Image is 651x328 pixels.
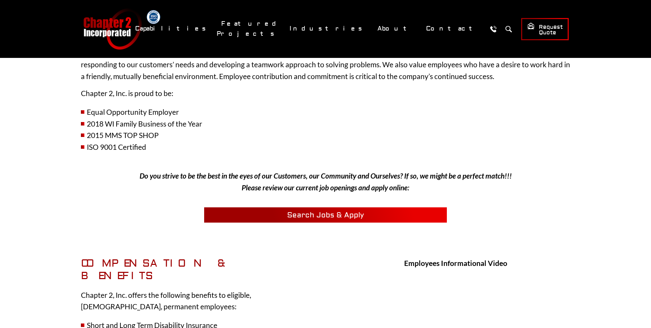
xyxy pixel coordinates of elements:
[81,129,570,141] li: 2015 MMS TOP SHOP
[422,21,484,36] a: Contact
[373,21,418,36] a: About
[81,257,310,282] h3: Compensation & Benefits
[217,16,282,41] a: Featured Projects
[404,259,507,267] strong: Employees Informational Video
[81,289,310,312] p: Chapter 2, Inc. offers the following benefits to eligible, [DEMOGRAPHIC_DATA], permanent employees:
[285,21,369,36] a: Industries
[81,141,570,153] li: ISO 9001 Certified
[140,171,512,192] em: Do you strive to be the best in the eyes of our Customers, our Community and Ourselves? If so, we...
[131,21,213,36] a: Capabilities
[204,207,447,223] a: Search Jobs & Apply
[287,210,364,220] span: Search Jobs & Apply
[521,18,569,40] a: Request Quote
[83,8,142,50] a: Chapter 2 Incorporated
[81,47,570,82] p: Chapter 2, Inc. is dedicated to providing a good working environment for our most valued asset, o...
[81,87,570,99] p: Chapter 2, Inc. is proud to be:
[527,22,563,36] span: Request Quote
[81,118,570,130] li: 2018 WI Family Business of the Year
[487,23,500,35] a: Call Us
[81,106,570,118] li: Equal Opportunity Employer
[502,23,515,35] button: Search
